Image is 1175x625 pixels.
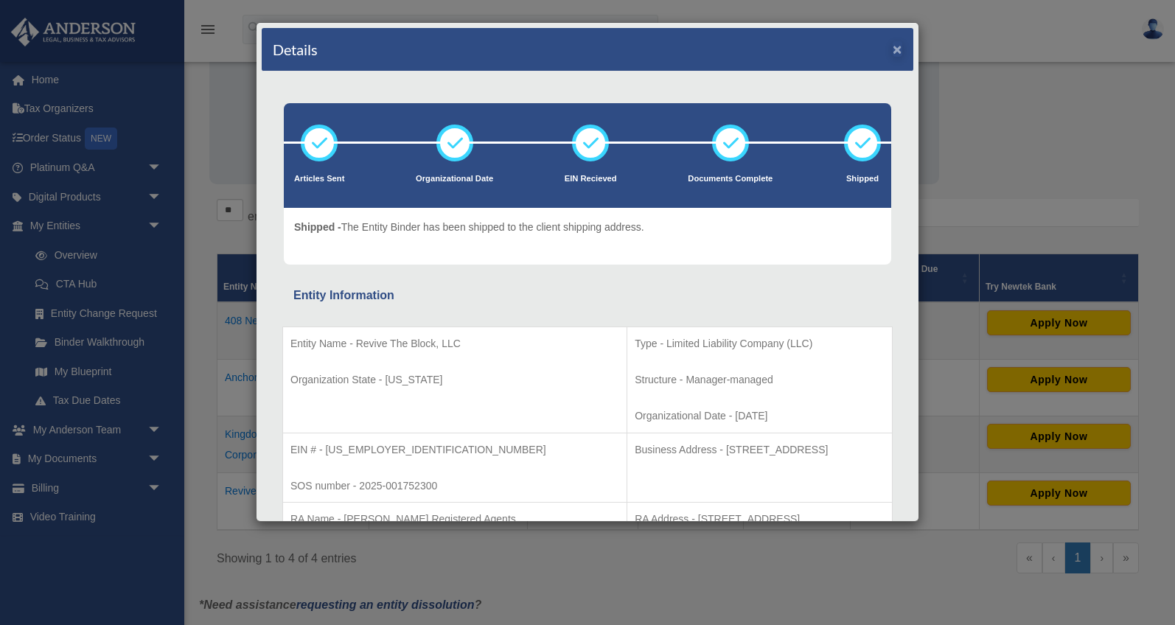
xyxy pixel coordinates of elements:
p: Documents Complete [688,172,773,186]
p: Shipped [844,172,881,186]
p: RA Name - [PERSON_NAME] Registered Agents [290,510,619,528]
p: Entity Name - Revive The Block, LLC [290,335,619,353]
p: Business Address - [STREET_ADDRESS] [635,441,885,459]
p: SOS number - 2025-001752300 [290,477,619,495]
p: Articles Sent [294,172,344,186]
p: EIN Recieved [565,172,617,186]
p: Organizational Date - [DATE] [635,407,885,425]
p: RA Address - [STREET_ADDRESS] [635,510,885,528]
p: The Entity Binder has been shipped to the client shipping address. [294,218,644,237]
p: Organization State - [US_STATE] [290,371,619,389]
p: Structure - Manager-managed [635,371,885,389]
h4: Details [273,39,318,60]
p: Type - Limited Liability Company (LLC) [635,335,885,353]
span: Shipped - [294,221,341,233]
button: × [893,41,902,57]
p: EIN # - [US_EMPLOYER_IDENTIFICATION_NUMBER] [290,441,619,459]
div: Entity Information [293,285,882,306]
p: Organizational Date [416,172,493,186]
